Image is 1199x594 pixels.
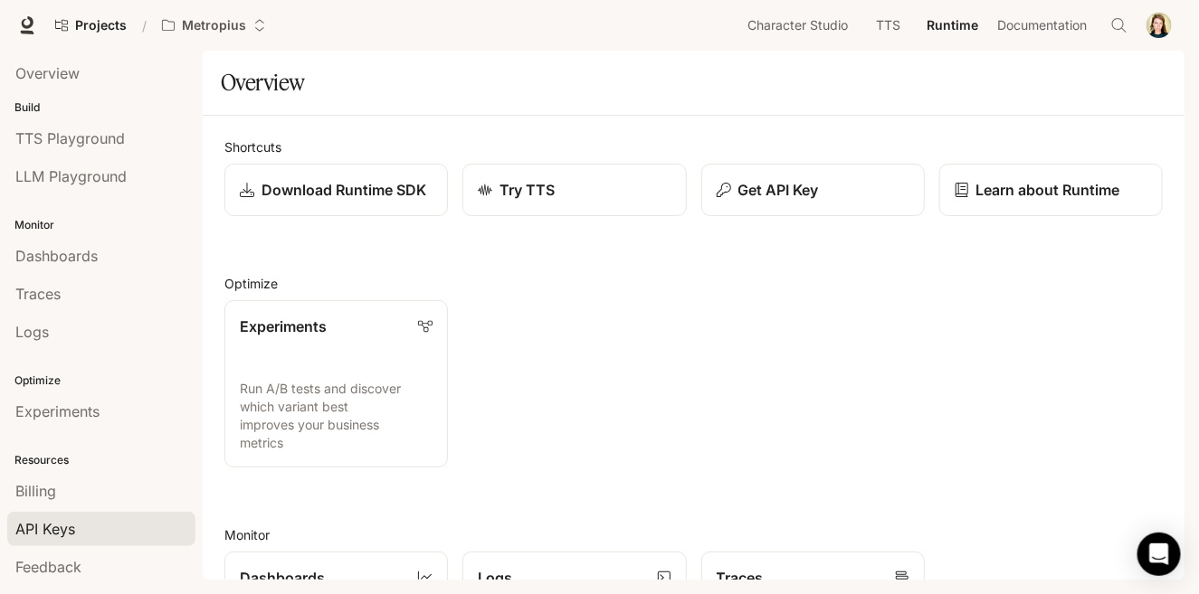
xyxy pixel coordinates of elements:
[135,16,154,35] div: /
[717,567,764,589] p: Traces
[224,274,1163,293] h2: Optimize
[47,7,135,43] a: Go to projects
[737,7,858,43] a: Character Studio
[877,14,901,37] span: TTS
[224,137,1163,156] h2: Shortcuts
[478,567,512,589] p: Logs
[927,14,978,37] span: Runtime
[462,164,686,216] a: Try TTS
[221,64,305,100] h1: Overview
[224,525,1163,544] h2: Monitor
[747,14,848,37] span: Character Studio
[154,7,274,43] button: Open workspace menu
[224,300,448,467] a: ExperimentsRun A/B tests and discover which variant best improves your business metrics
[500,179,555,201] p: Try TTS
[1101,7,1137,43] button: Open Command Menu
[240,380,433,452] p: Run A/B tests and discover which variant best improves your business metrics
[939,164,1163,216] a: Learn about Runtime
[182,18,246,33] p: Metropius
[976,179,1120,201] p: Learn about Runtime
[1147,13,1172,38] img: User avatar
[919,7,985,43] a: Runtime
[987,7,1098,43] a: Documentation
[240,316,327,337] p: Experiments
[860,7,918,43] a: TTS
[998,14,1088,37] span: Documentation
[701,164,925,216] button: Get API Key
[1137,533,1181,576] div: Open Intercom Messenger
[738,179,819,201] p: Get API Key
[1141,7,1177,43] button: User avatar
[240,567,325,589] p: Dashboards
[224,164,448,216] a: Download Runtime SDK
[75,18,127,33] span: Projects
[262,179,426,201] p: Download Runtime SDK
